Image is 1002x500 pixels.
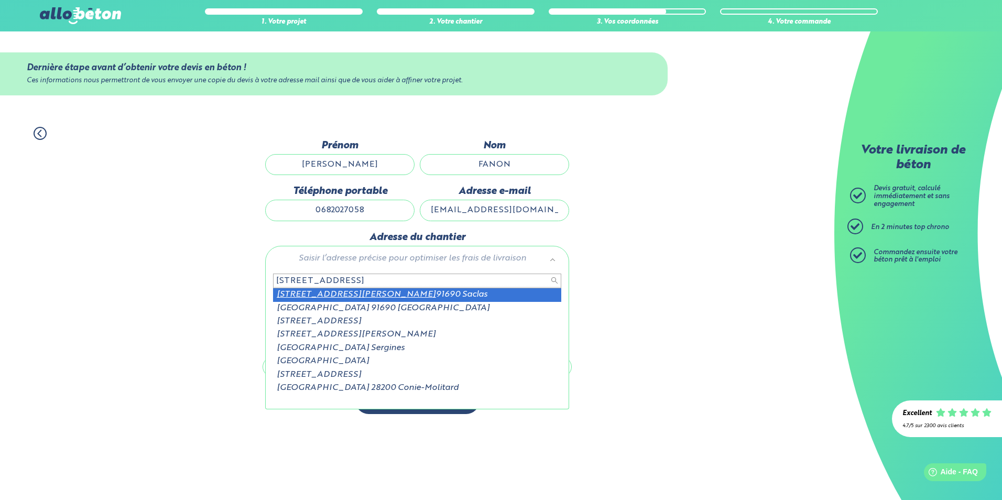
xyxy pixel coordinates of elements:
[909,459,990,488] iframe: Help widget launcher
[273,315,561,328] div: [STREET_ADDRESS]
[273,342,561,355] div: [GEOGRAPHIC_DATA] Sergines
[273,382,561,395] div: [GEOGRAPHIC_DATA] 28200 Conie-Molitard
[273,355,561,368] div: [GEOGRAPHIC_DATA]
[273,288,561,301] div: 91690 Saclas
[277,290,436,299] span: [STREET_ADDRESS][PERSON_NAME]
[273,368,561,382] div: [STREET_ADDRESS]
[273,302,561,315] div: [GEOGRAPHIC_DATA] 91690 [GEOGRAPHIC_DATA]
[273,328,561,341] div: [STREET_ADDRESS][PERSON_NAME]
